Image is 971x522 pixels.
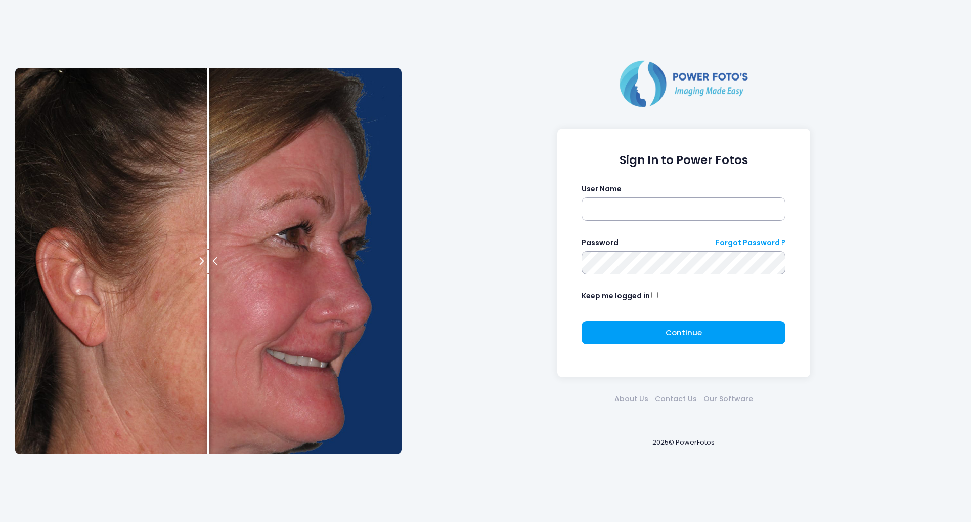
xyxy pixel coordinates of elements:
[582,184,622,194] label: User Name
[582,291,650,301] label: Keep me logged in
[582,321,785,344] button: Continue
[666,327,702,338] span: Continue
[651,394,700,405] a: Contact Us
[611,394,651,405] a: About Us
[615,58,752,109] img: Logo
[582,153,785,167] h1: Sign In to Power Fotos
[700,394,756,405] a: Our Software
[582,237,619,248] label: Password
[716,237,785,248] a: Forgot Password ?
[411,421,956,464] div: 2025© PowerFotos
